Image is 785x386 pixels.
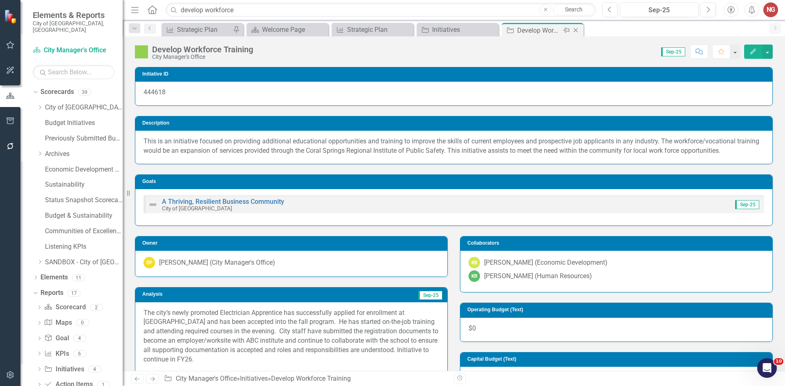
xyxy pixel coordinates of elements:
[162,205,232,212] small: City of [GEOGRAPHIC_DATA]
[76,319,89,326] div: 0
[45,227,123,236] a: Communities of Excellence
[553,4,594,16] a: Search
[44,318,72,328] a: Maps
[249,25,326,35] a: Welcome Page
[44,349,69,359] a: KPIs
[164,374,448,384] div: » »
[271,375,351,382] div: Develop Workforce Training
[142,241,443,246] h3: Owner
[44,365,84,374] a: Initiatives
[774,358,783,365] span: 10
[467,357,768,362] h3: Capital Budget (Text)
[484,272,592,281] div: [PERSON_NAME] (Human Resources)
[419,25,496,35] a: Initiatives
[40,273,68,282] a: Elements
[517,25,561,36] div: Develop Workforce Training
[45,242,123,252] a: Listening KPIs
[45,118,123,128] a: Budget Initiatives
[469,324,476,332] span: $0
[45,165,123,174] a: Economic Development Office
[142,120,768,126] h3: Description
[78,89,91,96] div: 39
[240,375,268,382] a: Initiatives
[432,25,496,35] div: Initiatives
[620,2,698,17] button: Sep-25
[40,288,63,298] a: Reports
[334,25,411,35] a: Strategic Plan
[73,335,86,342] div: 4
[262,25,326,35] div: Welcome Page
[45,134,123,143] a: Previously Submitted Budget Initiatives
[467,241,768,246] h3: Collaborators
[33,65,114,79] input: Search Below...
[152,45,253,54] div: Develop Workforce Training
[144,257,155,268] div: DP
[142,71,768,77] h3: Initiative ID
[176,375,237,382] a: City Manager's Office
[757,358,777,378] iframe: Intercom live chat
[135,82,772,105] div: 444618
[166,3,596,17] input: Search ClearPoint...
[45,196,123,205] a: Status Snapshot Scorecard
[142,292,277,297] h3: Analysis
[623,5,695,15] div: Sep-25
[45,103,123,112] a: City of [GEOGRAPHIC_DATA]
[40,87,74,97] a: Scorecards
[177,25,231,35] div: Strategic Plan
[90,304,103,311] div: 2
[144,137,764,156] p: This is an initiative focused on providing additional educational opportunities and training to i...
[3,9,19,25] img: ClearPoint Strategy
[33,46,114,55] a: City Manager's Office
[88,366,101,373] div: 4
[469,257,480,268] div: KB
[484,258,608,268] div: [PERSON_NAME] (Economic Development)
[67,290,81,297] div: 17
[418,291,442,300] span: Sep-25
[72,274,85,281] div: 11
[152,54,253,60] div: City Manager's Office
[735,200,759,209] span: Sep-25
[45,180,123,190] a: Sustainability
[467,307,768,312] h3: Operating Budget (Text)
[148,200,158,210] img: Not Defined
[45,149,123,159] a: Archives
[33,20,114,33] small: City of [GEOGRAPHIC_DATA], [GEOGRAPHIC_DATA]
[135,45,148,58] img: IP
[44,303,85,312] a: Scorecard
[347,25,411,35] div: Strategic Plan
[45,211,123,221] a: Budget & Sustainability
[144,308,439,364] p: The city’s newly promoted Electrician Apprentice has successfully applied for enrollment at [GEOG...
[162,198,284,205] a: A Thriving, Resilient Business Community
[142,179,768,184] h3: Goals
[73,350,86,357] div: 6
[33,10,114,20] span: Elements & Reports
[44,334,69,343] a: Goal
[661,47,685,56] span: Sep-25
[469,270,480,282] div: KR
[159,258,275,268] div: [PERSON_NAME] (City Manager's Office)
[763,2,778,17] button: NG
[45,258,123,267] a: SANDBOX - City of [GEOGRAPHIC_DATA]
[164,25,231,35] a: Strategic Plan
